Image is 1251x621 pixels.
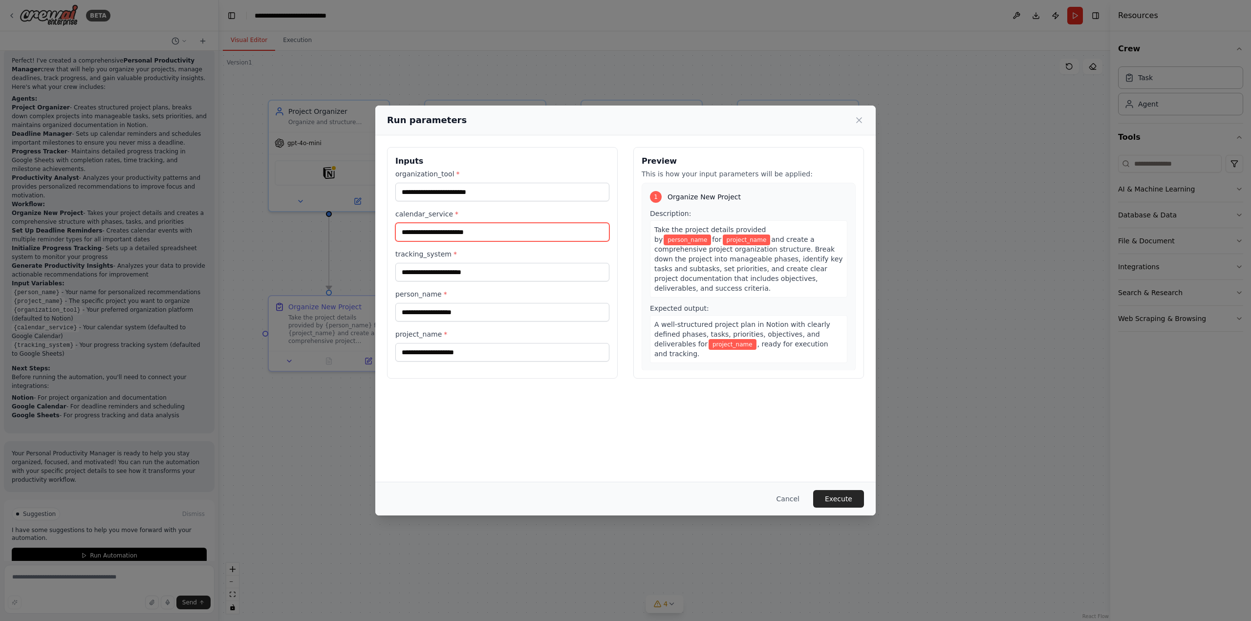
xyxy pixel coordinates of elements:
span: Organize New Project [668,192,741,202]
span: Take the project details provided by [654,226,766,243]
p: This is how your input parameters will be applied: [642,169,856,179]
h2: Run parameters [387,113,467,127]
span: Expected output: [650,304,709,312]
span: Description: [650,210,691,217]
button: Execute [813,490,864,508]
span: Variable: project_name [709,339,756,350]
label: calendar_service [395,209,609,219]
span: Variable: person_name [664,235,711,245]
label: organization_tool [395,169,609,179]
button: Cancel [769,490,807,508]
h3: Preview [642,155,856,167]
div: 1 [650,191,662,203]
h3: Inputs [395,155,609,167]
span: A well-structured project plan in Notion with clearly defined phases, tasks, priorities, objectiv... [654,321,830,348]
label: project_name [395,329,609,339]
span: for [712,236,721,243]
label: person_name [395,289,609,299]
span: Variable: project_name [723,235,771,245]
label: tracking_system [395,249,609,259]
